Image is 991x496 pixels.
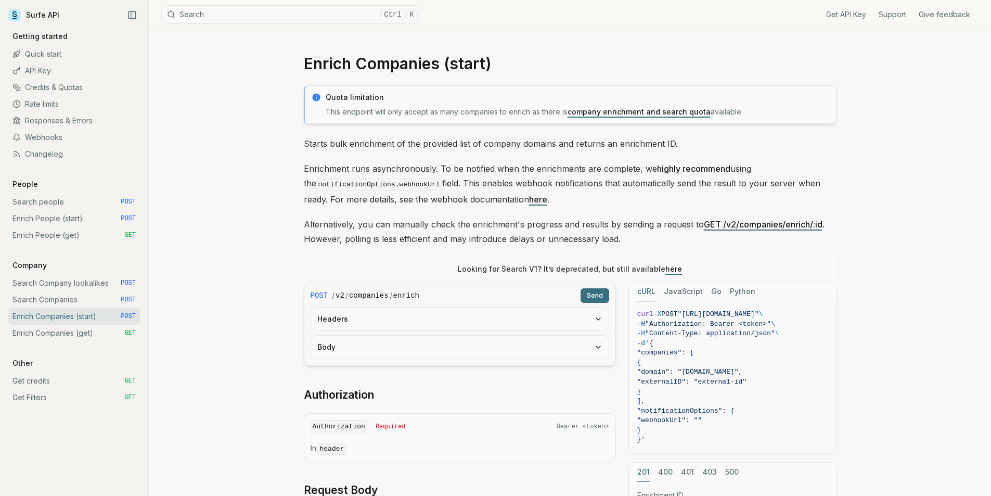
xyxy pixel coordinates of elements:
[637,329,646,337] span: -H
[8,260,51,271] p: Company
[124,231,136,239] span: GET
[678,310,759,318] span: "[URL][DOMAIN_NAME]"
[8,7,59,23] a: Surfe API
[8,146,140,162] a: Changelog
[637,416,702,424] span: "webhookUrl": ""
[704,219,822,230] a: GET /v2/companies/enrich/:id
[661,310,677,318] span: POST
[326,107,830,117] p: This endpoint will only accept as many companies to enrich as there is available
[645,320,771,328] span: "Authorization: Bearer <token>"
[393,290,419,301] code: enrich
[311,308,609,330] button: Headers
[637,397,646,405] span: ],
[637,378,747,386] span: "externalID": "external-id"
[637,436,646,443] span: }'
[332,290,334,301] span: /
[637,388,641,396] span: }
[311,443,609,454] p: In:
[161,5,421,24] button: SearchCtrlK
[124,7,140,23] button: Collapse Sidebar
[637,368,743,376] span: "domain": "[DOMAIN_NAME]",
[8,62,140,79] a: API Key
[645,329,775,337] span: "Content-Type: application/json"
[311,336,609,359] button: Body
[121,198,136,206] span: POST
[8,373,140,389] a: Get credits GET
[702,463,717,482] button: 403
[775,329,779,337] span: \
[349,290,389,301] code: companies
[336,290,344,301] code: v2
[8,46,140,62] a: Quick start
[711,282,722,301] button: Go
[826,9,866,20] a: Get API Key
[121,312,136,321] span: POST
[8,275,140,291] a: Search Company lookalikes POST
[665,264,682,273] a: here
[759,310,763,318] span: \
[658,463,673,482] button: 400
[657,163,730,174] strong: highly recommend
[121,279,136,287] span: POST
[458,264,682,274] p: Looking for Search V1? It’s deprecated, but still available
[8,308,140,325] a: Enrich Companies (start) POST
[8,129,140,146] a: Webhooks
[121,296,136,304] span: POST
[637,463,650,482] button: 201
[124,329,136,337] span: GET
[637,282,655,301] button: cURL
[390,290,392,301] span: /
[637,407,735,415] span: "notificationOptions": {
[8,79,140,96] a: Credits & Quotas
[304,136,836,151] p: Starts bulk enrichment of the provided list of company domains and returns an enrichment ID.
[8,96,140,112] a: Rate limits
[637,349,694,357] span: "companies": [
[725,463,739,482] button: 500
[124,377,136,385] span: GET
[318,443,346,455] code: header
[380,9,405,20] kbd: Ctrl
[645,339,653,347] span: '{
[919,9,970,20] a: Give feedback
[771,320,775,328] span: \
[637,426,641,434] span: }
[311,420,367,434] code: Authorization
[304,217,836,246] p: Alternatively, you can manually check the enrichment's progress and results by sending a request ...
[8,179,42,189] p: People
[664,282,703,301] button: JavaScript
[124,393,136,402] span: GET
[376,423,406,431] span: Required
[121,214,136,223] span: POST
[8,194,140,210] a: Search people POST
[304,388,374,402] a: Authorization
[8,358,37,368] p: Other
[653,310,662,318] span: -X
[637,359,641,366] span: {
[304,54,836,73] h1: Enrich Companies (start)
[637,320,646,328] span: -H
[557,423,609,431] span: Bearer <token>
[8,112,140,129] a: Responses & Errors
[637,339,646,347] span: -d
[8,227,140,244] a: Enrich People (get) GET
[730,282,755,301] button: Python
[345,290,348,301] span: /
[8,389,140,406] a: Get Filters GET
[326,92,830,103] p: Quota limitation
[316,179,442,190] code: notificationOptions.webhookUrl
[304,161,836,207] p: Enrichment runs asynchronously. To be notified when the enrichments are complete, we using the fi...
[568,107,711,116] a: company enrichment and search quota
[8,210,140,227] a: Enrich People (start) POST
[8,31,72,42] p: Getting started
[681,463,694,482] button: 401
[8,291,140,308] a: Search Companies POST
[581,288,609,303] button: Send
[637,310,653,318] span: curl
[311,290,328,301] span: POST
[8,325,140,341] a: Enrich Companies (get) GET
[879,9,906,20] a: Support
[406,9,418,20] kbd: K
[529,194,547,205] a: here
